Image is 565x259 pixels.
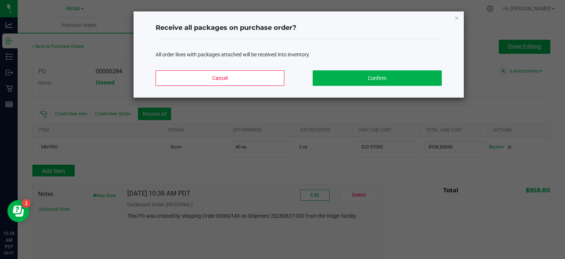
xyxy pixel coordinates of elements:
button: Confirm [313,70,441,86]
button: Close [454,13,459,22]
iframe: Resource center unread badge [22,199,31,208]
h4: Receive all packages on purchase order? [156,23,442,33]
button: Cancel [156,70,284,86]
div: All order lines with packages attached will be received into inventory. [156,51,442,59]
iframe: Resource center [7,200,29,222]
